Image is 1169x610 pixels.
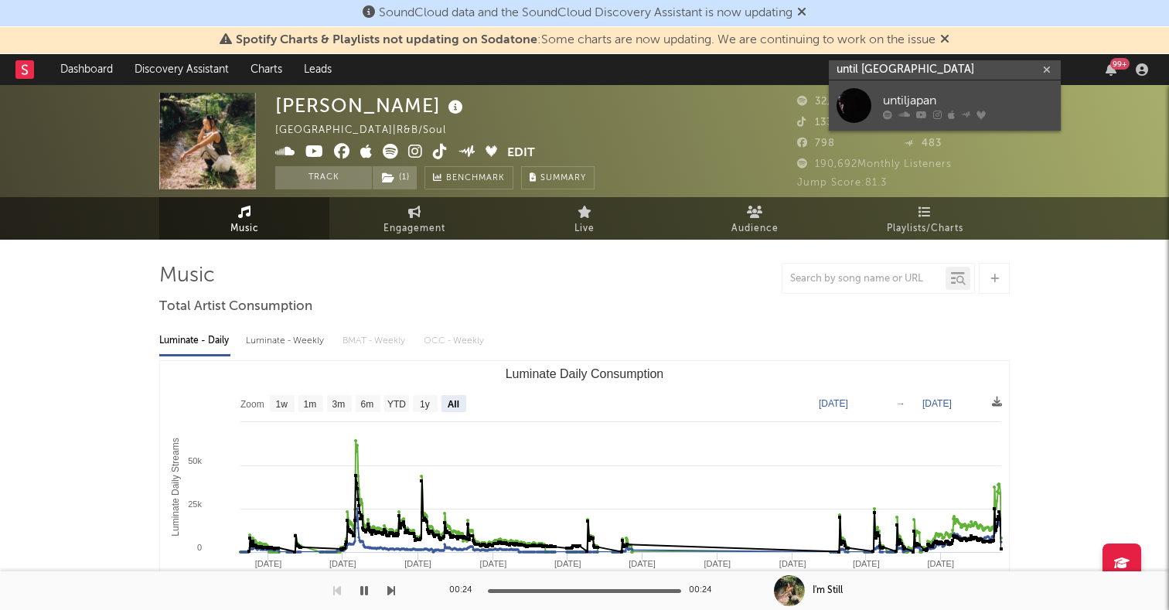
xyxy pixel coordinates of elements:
span: 190,692 Monthly Listeners [797,159,952,169]
span: Playlists/Charts [887,220,963,238]
a: Playlists/Charts [840,197,1010,240]
text: 25k [188,499,202,509]
a: Dashboard [49,54,124,85]
div: [GEOGRAPHIC_DATA] | R&B/Soul [275,121,464,140]
text: Zoom [240,399,264,410]
div: 99 + [1110,58,1130,70]
text: Luminate Daily Consumption [506,367,664,380]
text: 3m [332,399,346,410]
text: [DATE] [704,559,731,568]
span: Audience [731,220,779,238]
text: 6m [361,399,374,410]
text: 0 [197,543,202,552]
span: Jump Score: 81.3 [797,178,887,188]
span: 798 [797,138,835,148]
span: Music [230,220,259,238]
text: YTD [387,399,406,410]
text: [DATE] [329,559,356,568]
text: Luminate Daily Streams [170,438,181,536]
text: 1m [304,399,317,410]
text: [DATE] [629,559,656,568]
a: Live [499,197,670,240]
button: Summary [521,166,595,189]
span: Dismiss [940,34,949,46]
span: Total Artist Consumption [159,298,312,316]
text: [DATE] [480,559,507,568]
span: 133,700 [797,118,856,128]
div: [PERSON_NAME] [275,93,467,118]
span: Spotify Charts & Playlists not updating on Sodatone [236,34,537,46]
div: 00:24 [689,581,720,600]
a: untiljapan [829,80,1061,131]
span: SoundCloud data and the SoundCloud Discovery Assistant is now updating [379,7,792,19]
text: [DATE] [922,398,952,409]
span: Summary [540,174,586,182]
text: 50k [188,456,202,465]
button: Track [275,166,372,189]
div: Luminate - Weekly [246,328,327,354]
text: 1y [420,399,430,410]
a: Audience [670,197,840,240]
button: 99+ [1106,63,1116,76]
span: 32,345 [797,97,850,107]
a: Benchmark [424,166,513,189]
span: Dismiss [797,7,806,19]
text: [DATE] [819,398,848,409]
text: [DATE] [927,559,954,568]
text: [DATE] [779,559,806,568]
div: I'm Still [813,584,843,598]
a: Charts [240,54,293,85]
input: Search for artists [829,60,1061,80]
button: (1) [373,166,417,189]
a: Discovery Assistant [124,54,240,85]
span: ( 1 ) [372,166,417,189]
button: Edit [507,144,535,163]
text: [DATE] [255,559,282,568]
text: [DATE] [853,559,880,568]
text: → [896,398,905,409]
text: All [448,399,459,410]
span: Engagement [383,220,445,238]
input: Search by song name or URL [782,273,946,285]
span: Benchmark [446,169,505,188]
div: untiljapan [883,91,1053,110]
text: [DATE] [404,559,431,568]
span: Live [574,220,595,238]
a: Leads [293,54,343,85]
text: [DATE] [554,559,581,568]
a: Engagement [329,197,499,240]
span: 483 [904,138,942,148]
a: Music [159,197,329,240]
text: 1w [276,399,288,410]
div: Luminate - Daily [159,328,230,354]
div: 00:24 [449,581,480,600]
span: : Some charts are now updating. We are continuing to work on the issue [236,34,936,46]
